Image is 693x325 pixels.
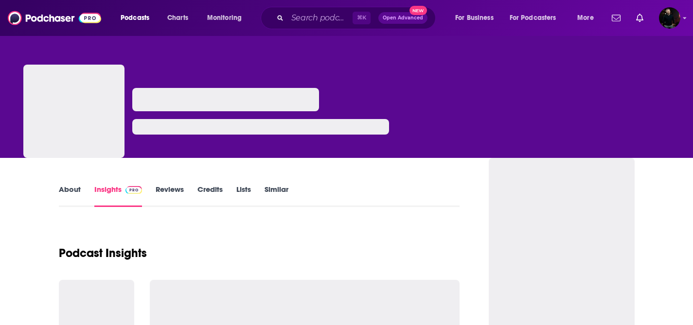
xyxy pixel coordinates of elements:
[59,246,147,260] h1: Podcast Insights
[197,185,223,207] a: Credits
[156,185,184,207] a: Reviews
[167,11,188,25] span: Charts
[287,10,353,26] input: Search podcasts, credits, & more...
[114,10,162,26] button: open menu
[632,10,647,26] a: Show notifications dropdown
[200,10,254,26] button: open menu
[510,11,556,25] span: For Podcasters
[448,10,506,26] button: open menu
[236,185,251,207] a: Lists
[659,7,680,29] img: User Profile
[503,10,570,26] button: open menu
[659,7,680,29] button: Show profile menu
[265,185,288,207] a: Similar
[8,9,101,27] img: Podchaser - Follow, Share and Rate Podcasts
[383,16,423,20] span: Open Advanced
[353,12,371,24] span: ⌘ K
[207,11,242,25] span: Monitoring
[121,11,149,25] span: Podcasts
[270,7,445,29] div: Search podcasts, credits, & more...
[608,10,624,26] a: Show notifications dropdown
[570,10,606,26] button: open menu
[577,11,594,25] span: More
[161,10,194,26] a: Charts
[94,185,142,207] a: InsightsPodchaser Pro
[659,7,680,29] span: Logged in as davidajsavage
[125,186,142,194] img: Podchaser Pro
[455,11,494,25] span: For Business
[59,185,81,207] a: About
[409,6,427,15] span: New
[378,12,427,24] button: Open AdvancedNew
